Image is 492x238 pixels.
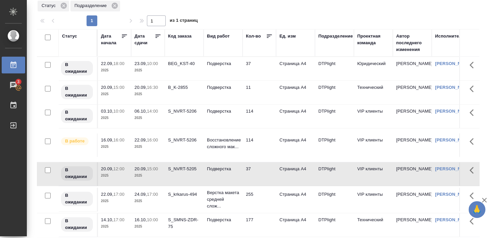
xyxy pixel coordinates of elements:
[147,109,158,114] p: 14:00
[147,166,158,171] p: 15:00
[168,191,200,198] div: S_krkarus-494
[60,217,94,232] div: Исполнитель назначен, приступать к работе пока рано
[393,213,432,237] td: [PERSON_NAME]
[65,109,89,122] p: В ожидании
[38,1,69,11] div: Статус
[207,84,239,91] p: Подверстка
[242,105,276,128] td: 114
[42,2,58,9] p: Статус
[168,108,200,115] div: S_NVRT-5206
[134,137,147,142] p: 22.09,
[242,57,276,80] td: 37
[134,192,147,197] p: 24.09,
[435,33,464,40] div: Исполнитель
[393,105,432,128] td: [PERSON_NAME]
[101,217,113,222] p: 14.10,
[207,108,239,115] p: Подверстка
[134,115,161,121] p: 2025
[74,2,109,9] p: Подразделение
[354,57,393,80] td: Юридический
[276,105,315,128] td: Страница А4
[393,57,432,80] td: [PERSON_NAME]
[134,198,161,204] p: 2025
[147,217,158,222] p: 10:00
[276,133,315,157] td: Страница А4
[60,137,94,146] div: Исполнитель выполняет работу
[113,137,124,142] p: 16:00
[134,91,161,98] p: 2025
[393,162,432,186] td: [PERSON_NAME]
[134,217,147,222] p: 16.10,
[396,33,428,53] div: Автор последнего изменения
[207,189,239,210] p: Верстка макета средней слож...
[113,192,124,197] p: 17:00
[147,192,158,197] p: 17:00
[435,137,472,142] a: [PERSON_NAME]
[466,162,482,178] button: Здесь прячутся важные кнопки
[65,85,89,99] p: В ожидании
[276,213,315,237] td: Страница А4
[315,105,354,128] td: DTPlight
[101,85,113,90] p: 20.09,
[279,33,296,40] div: Ед. изм
[147,137,158,142] p: 16:00
[134,61,147,66] p: 23.09,
[113,61,124,66] p: 18:00
[168,84,200,91] div: B_K-2855
[113,85,124,90] p: 15:00
[101,198,128,204] p: 2025
[207,33,230,40] div: Вид работ
[393,81,432,104] td: [PERSON_NAME]
[13,78,23,85] span: 3
[134,166,147,171] p: 20.09,
[276,57,315,80] td: Страница А4
[207,60,239,67] p: Подверстка
[134,67,161,74] p: 2025
[134,109,147,114] p: 06.10,
[113,109,124,114] p: 10:00
[354,188,393,211] td: VIP клиенты
[65,138,85,144] p: В работе
[101,115,128,121] p: 2025
[435,166,472,171] a: [PERSON_NAME]
[466,81,482,97] button: Здесь прячутся важные кнопки
[170,16,198,26] span: из 1 страниц
[466,213,482,229] button: Здесь прячутся важные кнопки
[101,91,128,98] p: 2025
[207,137,239,150] p: Восстановление сложного мак...
[168,33,192,40] div: Код заказа
[466,133,482,150] button: Здесь прячутся важные кнопки
[435,217,472,222] a: [PERSON_NAME]
[471,202,483,217] span: 🙏
[242,81,276,104] td: 11
[354,213,393,237] td: Технический
[242,213,276,237] td: 177
[101,61,113,66] p: 22.09,
[65,61,89,75] p: В ожидании
[276,162,315,186] td: Страница А4
[315,81,354,104] td: DTPlight
[2,77,25,94] a: 3
[147,61,158,66] p: 10:00
[134,223,161,230] p: 2025
[101,172,128,179] p: 2025
[435,85,472,90] a: [PERSON_NAME]
[466,188,482,204] button: Здесь прячутся важные кнопки
[276,188,315,211] td: Страница А4
[354,105,393,128] td: VIP клиенты
[315,213,354,237] td: DTPlight
[101,192,113,197] p: 22.09,
[60,191,94,207] div: Исполнитель назначен, приступать к работе пока рано
[354,81,393,104] td: Технический
[315,57,354,80] td: DTPlight
[134,33,155,46] div: Дата сдачи
[242,188,276,211] td: 255
[101,67,128,74] p: 2025
[315,133,354,157] td: DTPlight
[469,201,485,218] button: 🙏
[466,105,482,121] button: Здесь прячутся важные кнопки
[62,33,77,40] div: Статус
[393,188,432,211] td: [PERSON_NAME]
[207,166,239,172] p: Подверстка
[242,162,276,186] td: 37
